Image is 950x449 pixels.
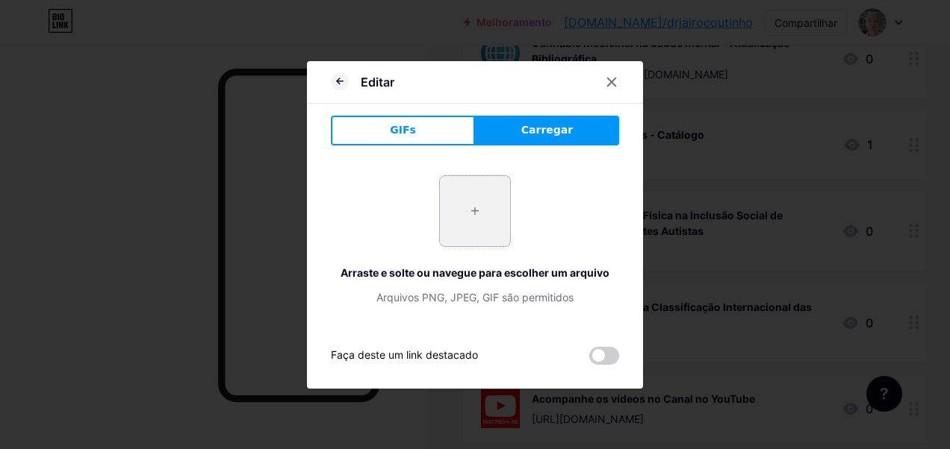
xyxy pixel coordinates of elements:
span: Carregar [521,122,573,138]
button: GIFs [331,116,475,145]
div: Arquivos PNG, JPEG, GIF são permitidos [331,289,619,305]
div: Faça deste um link destacado [331,347,478,365]
div: Editar [361,73,394,91]
button: Carregar [475,116,619,145]
div: Arraste e solte ou navegue para escolher um arquivo [331,265,619,280]
span: GIFs [390,122,416,138]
